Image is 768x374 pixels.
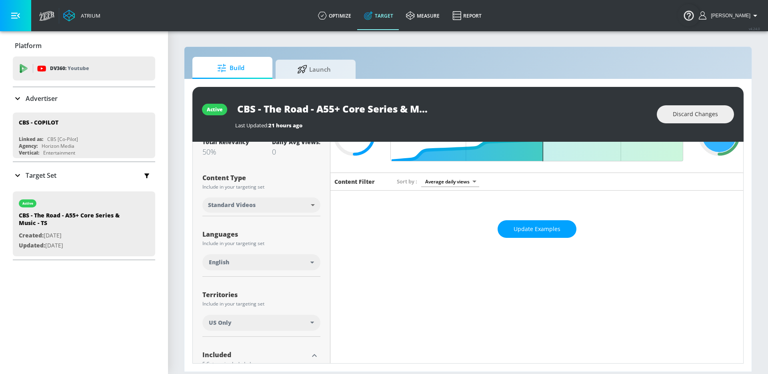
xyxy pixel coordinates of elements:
[209,319,232,327] span: US Only
[47,136,78,143] div: CBS [Co-Pilot]
[202,147,249,157] div: 50%
[42,143,74,149] div: Horizon Media
[673,109,718,119] span: Discard Changes
[19,143,38,149] div: Agency:
[13,113,155,158] div: CBS - COPILOTLinked as:CBS [Co-Pilot]Agency:Horizon MediaVertical:Entertainment
[386,109,687,161] input: Final Threshold
[19,231,131,241] p: [DATE]
[202,352,308,358] div: Included
[202,302,320,306] div: Include in your targeting set
[358,1,400,30] a: Target
[15,41,42,50] p: Platform
[699,11,760,20] button: [PERSON_NAME]
[202,231,320,237] div: Languages
[312,1,358,30] a: optimize
[678,4,700,26] button: Open Resource Center
[200,58,261,78] span: Build
[13,191,155,256] div: activeCBS - The Road - A55+ Core Series & Music - TSCreated:[DATE]Updated:[DATE]
[209,258,229,266] span: English
[421,176,479,187] div: Average daily views
[208,201,256,209] span: Standard Videos
[63,10,100,22] a: Atrium
[13,162,155,189] div: Target Set
[26,94,58,103] p: Advertiser
[13,87,155,110] div: Advertiser
[498,220,576,238] button: Update Examples
[202,315,320,331] div: US Only
[202,175,320,181] div: Content Type
[268,122,302,129] span: 21 hours ago
[22,201,33,205] div: active
[19,241,131,251] p: [DATE]
[514,224,560,234] span: Update Examples
[400,1,446,30] a: measure
[708,13,750,18] span: login as: guillermo.cabrera@zefr.com
[207,106,222,113] div: active
[68,64,89,72] p: Youtube
[19,211,131,231] div: CBS - The Road - A55+ Core Series & Music - TS
[272,147,320,157] div: 0
[202,362,308,366] div: 5 Categories Included
[19,241,45,249] span: Updated:
[202,185,320,189] div: Include in your targeting set
[19,119,58,126] div: CBS - COPILOT
[202,241,320,246] div: Include in your targeting set
[202,138,249,146] div: Total Relevancy
[749,26,760,31] span: v 4.24.0
[334,178,375,185] h6: Content Filter
[446,1,488,30] a: Report
[397,178,417,185] span: Sort by
[19,231,44,239] span: Created:
[202,292,320,298] div: Territories
[26,171,56,180] p: Target Set
[19,136,43,143] div: Linked as:
[13,56,155,80] div: DV360: Youtube
[50,64,89,73] p: DV360:
[19,149,39,156] div: Vertical:
[657,105,734,123] button: Discard Changes
[202,254,320,270] div: English
[272,138,320,146] div: Daily Avg Views:
[235,122,649,129] div: Last Updated:
[13,34,155,57] div: Platform
[78,12,100,19] div: Atrium
[43,149,75,156] div: Entertainment
[284,60,344,79] span: Launch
